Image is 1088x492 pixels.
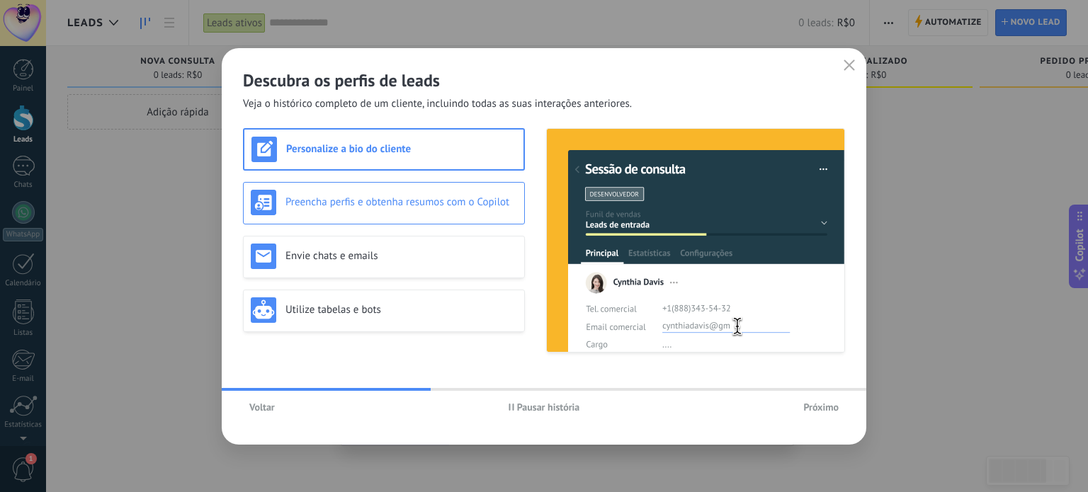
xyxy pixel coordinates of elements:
button: Próximo [797,396,845,418]
span: Próximo [803,402,839,412]
h3: Envie chats e emails [285,249,517,263]
h3: Preencha perfis e obtenha resumos com o Copilot [285,195,517,209]
h3: Personalize a bio do cliente [286,142,516,156]
span: Veja o histórico completo de um cliente, incluindo todas as suas interações anteriores. [243,97,632,111]
h2: Descubra os perfis de leads [243,69,845,91]
button: Pausar história [502,396,586,418]
span: Pausar história [517,402,580,412]
h3: Utilize tabelas e bots [285,303,517,316]
button: Voltar [243,396,281,418]
span: Voltar [249,402,275,412]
